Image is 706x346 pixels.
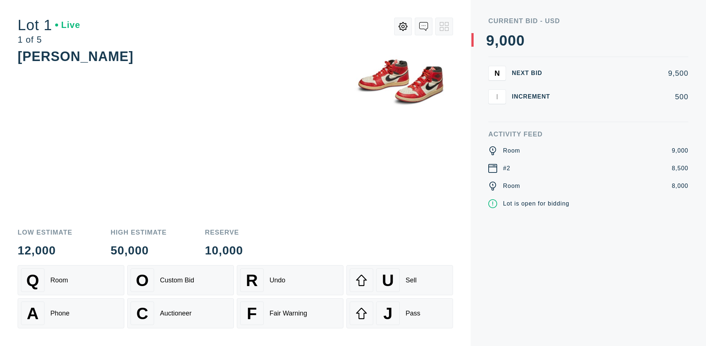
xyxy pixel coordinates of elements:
button: I [488,89,506,104]
div: Activity Feed [488,131,688,138]
div: 8,500 [672,164,688,173]
div: Fair Warning [270,310,307,317]
div: 1 of 5 [18,35,80,44]
div: 10,000 [205,245,243,256]
span: O [136,271,149,290]
div: Pass [406,310,420,317]
button: APhone [18,298,124,328]
div: Sell [406,277,417,284]
div: #2 [503,164,510,173]
div: Lot is open for bidding [503,199,569,208]
div: Lot 1 [18,18,80,32]
span: I [496,92,498,101]
div: Next Bid [512,70,556,76]
span: A [27,304,39,323]
div: High Estimate [111,229,167,236]
div: [PERSON_NAME] [18,49,133,64]
div: Undo [270,277,285,284]
button: RUndo [237,265,343,295]
span: C [136,304,148,323]
span: N [495,69,500,77]
div: 0 [508,33,516,48]
span: R [246,271,258,290]
div: 9 [486,33,495,48]
div: 0 [499,33,507,48]
div: 12,000 [18,245,72,256]
div: 9,000 [672,146,688,155]
div: Increment [512,94,556,100]
button: CAuctioneer [127,298,234,328]
button: JPass [346,298,453,328]
div: Room [503,146,520,155]
div: 50,000 [111,245,167,256]
div: 8,000 [672,182,688,190]
button: QRoom [18,265,124,295]
div: 500 [562,93,688,100]
div: Low Estimate [18,229,72,236]
div: 9,500 [562,69,688,77]
div: Custom Bid [160,277,194,284]
span: F [247,304,257,323]
div: Reserve [205,229,243,236]
button: USell [346,265,453,295]
button: FFair Warning [237,298,343,328]
div: Auctioneer [160,310,192,317]
div: Live [55,21,80,29]
div: , [495,33,499,180]
span: U [382,271,394,290]
span: Q [26,271,39,290]
div: Current Bid - USD [488,18,688,24]
div: Room [503,182,520,190]
div: Room [50,277,68,284]
span: J [383,304,392,323]
button: OCustom Bid [127,265,234,295]
div: 0 [516,33,525,48]
div: Phone [50,310,69,317]
button: N [488,66,506,81]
